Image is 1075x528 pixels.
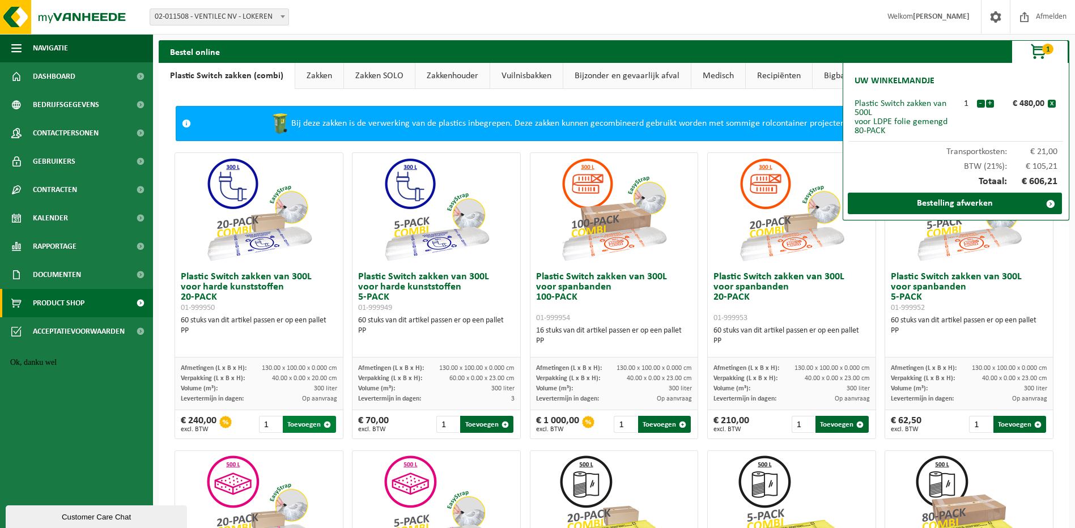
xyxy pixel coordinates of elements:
[33,176,77,204] span: Contracten
[848,193,1062,214] a: Bestelling afwerken
[997,99,1048,108] div: € 480,00
[792,416,814,433] input: 1
[358,426,389,433] span: excl. BTW
[33,34,68,62] span: Navigatie
[181,375,245,382] span: Verpakking (L x B x H):
[977,100,985,108] button: -
[891,375,955,382] span: Verpakking (L x B x H):
[993,416,1046,433] button: Toevoegen
[490,63,563,89] a: Vuilnisbakken
[713,272,870,323] h3: Plastic Switch zakken van 300L voor spanbanden 20-PACK
[536,385,573,392] span: Volume (m³):
[536,426,579,433] span: excl. BTW
[713,314,747,322] span: 01-999953
[713,365,779,372] span: Afmetingen (L x B x H):
[536,416,579,433] div: € 1 000,00
[891,395,954,402] span: Levertermijn in dagen:
[33,289,84,317] span: Product Shop
[181,365,247,372] span: Afmetingen (L x B x H):
[813,63,864,89] a: Bigbags
[849,142,1063,156] div: Transportkosten:
[536,314,570,322] span: 01-999954
[159,40,231,62] h2: Bestel online
[891,416,921,433] div: € 62,50
[5,5,51,13] span: Ok, danku wel
[891,316,1047,336] div: 60 stuks van dit artikel passen er op een pallet
[1012,395,1047,402] span: Op aanvraag
[5,5,209,14] div: Ok, danku wel
[6,503,189,528] iframe: chat widget
[358,272,515,313] h3: Plastic Switch zakken van 300L voor harde kunststoffen 5-PACK
[713,385,750,392] span: Volume (m³):
[1007,162,1058,171] span: € 105,21
[460,416,513,433] button: Toevoegen
[891,272,1047,313] h3: Plastic Switch zakken van 300L voor spanbanden 5-PACK
[986,100,994,108] button: +
[805,375,870,382] span: 40.00 x 0.00 x 23.00 cm
[614,416,636,433] input: 1
[713,375,777,382] span: Verpakking (L x B x H):
[969,416,992,433] input: 1
[1048,100,1056,108] button: x
[269,112,291,135] img: WB-0240-HPE-GN-50.png
[855,99,956,135] div: Plastic Switch zakken van 500L voor LDPE folie gemengd 80-PACK
[295,63,343,89] a: Zakken
[1007,177,1058,187] span: € 606,21
[358,326,515,336] div: PP
[669,385,692,392] span: 300 liter
[536,272,692,323] h3: Plastic Switch zakken van 300L voor spanbanden 100-PACK
[1007,147,1058,156] span: € 21,00
[1012,40,1068,63] button: 1
[415,63,490,89] a: Zakkenhouder
[283,416,335,433] button: Toevoegen
[891,365,957,372] span: Afmetingen (L x B x H):
[33,261,81,289] span: Documenten
[380,153,493,266] img: 01-999949
[358,395,421,402] span: Levertermijn in dagen:
[891,426,921,433] span: excl. BTW
[746,63,812,89] a: Recipiënten
[358,365,424,372] span: Afmetingen (L x B x H):
[262,365,337,372] span: 130.00 x 100.00 x 0.000 cm
[33,119,99,147] span: Contactpersonen
[436,416,459,433] input: 1
[358,385,395,392] span: Volume (m³):
[956,99,976,108] div: 1
[181,272,337,313] h3: Plastic Switch zakken van 300L voor harde kunststoffen 20-PACK
[181,326,337,336] div: PP
[259,416,282,433] input: 1
[713,326,870,346] div: 60 stuks van dit artikel passen er op een pallet
[150,9,288,25] span: 02-011508 - VENTILEC NV - LOKEREN
[913,12,970,21] strong: [PERSON_NAME]
[272,375,337,382] span: 40.00 x 0.00 x 20.00 cm
[691,63,745,89] a: Medisch
[358,316,515,336] div: 60 stuks van dit artikel passen er op een pallet
[557,153,670,266] img: 01-999954
[314,385,337,392] span: 300 liter
[358,304,392,312] span: 01-999949
[6,354,210,500] iframe: chat widget
[638,416,691,433] button: Toevoegen
[344,63,415,89] a: Zakken SOLO
[33,204,68,232] span: Kalender
[181,304,215,312] span: 01-999950
[1042,44,1053,54] span: 1
[713,336,870,346] div: PP
[491,385,515,392] span: 300 liter
[972,365,1047,372] span: 130.00 x 100.00 x 0.000 cm
[181,316,337,336] div: 60 stuks van dit artikel passen er op een pallet
[33,91,99,119] span: Bedrijfsgegevens
[849,156,1063,171] div: BTW (21%):
[159,63,295,89] a: Plastic Switch zakken (combi)
[536,326,692,346] div: 16 stuks van dit artikel passen er op een pallet
[181,395,244,402] span: Levertermijn in dagen:
[449,375,515,382] span: 60.00 x 0.00 x 23.00 cm
[847,385,870,392] span: 300 liter
[849,171,1063,193] div: Totaal:
[439,365,515,372] span: 130.00 x 100.00 x 0.000 cm
[982,375,1047,382] span: 40.00 x 0.00 x 23.00 cm
[536,395,599,402] span: Levertermijn in dagen:
[735,153,848,266] img: 01-999953
[358,416,389,433] div: € 70,00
